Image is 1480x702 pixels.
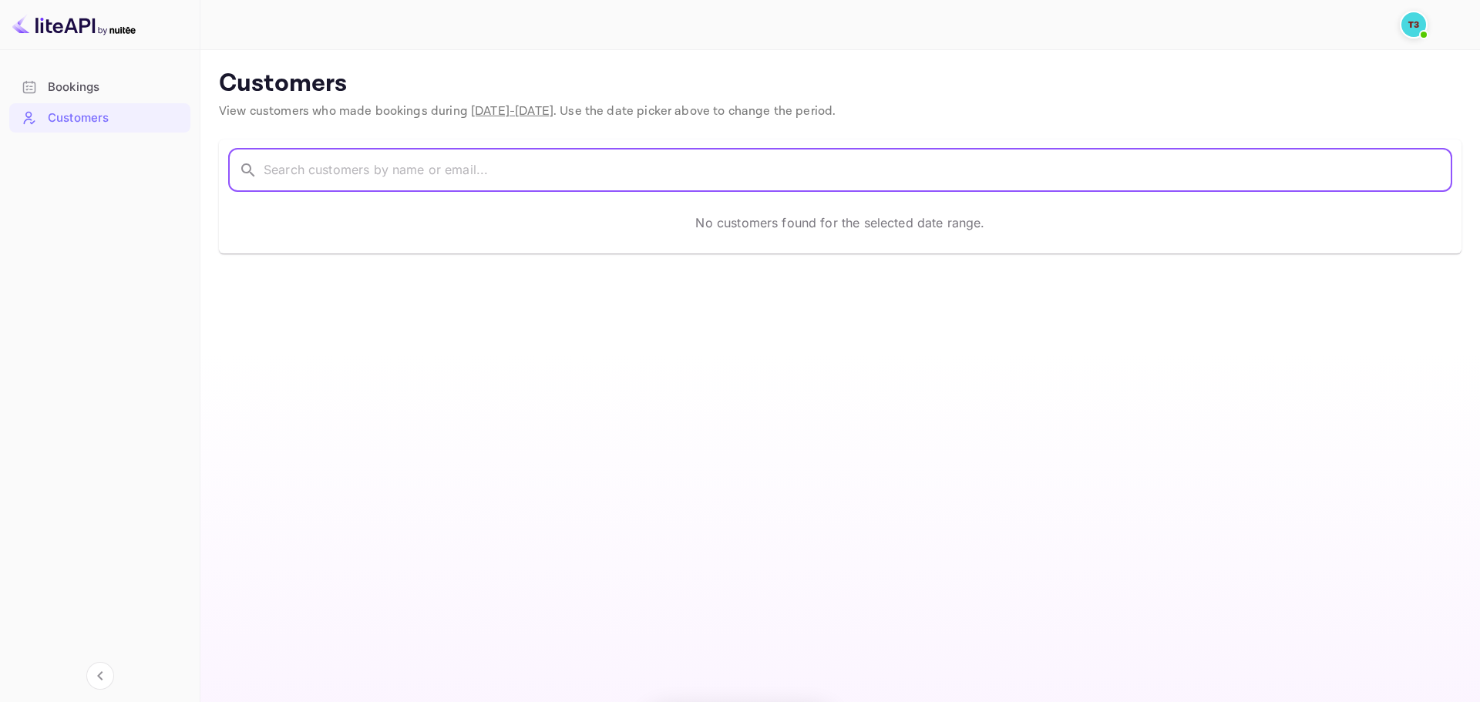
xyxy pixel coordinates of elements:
[86,662,114,690] button: Collapse navigation
[264,149,1452,192] input: Search customers by name or email...
[695,213,984,232] p: No customers found for the selected date range.
[9,103,190,133] div: Customers
[12,12,136,37] img: LiteAPI logo
[471,103,553,119] span: [DATE] - [DATE]
[48,79,183,96] div: Bookings
[219,69,1461,99] p: Customers
[9,72,190,102] div: Bookings
[1401,12,1426,37] img: Traveloka 3PS03
[9,72,190,101] a: Bookings
[48,109,183,127] div: Customers
[9,103,190,132] a: Customers
[219,103,836,119] span: View customers who made bookings during . Use the date picker above to change the period.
